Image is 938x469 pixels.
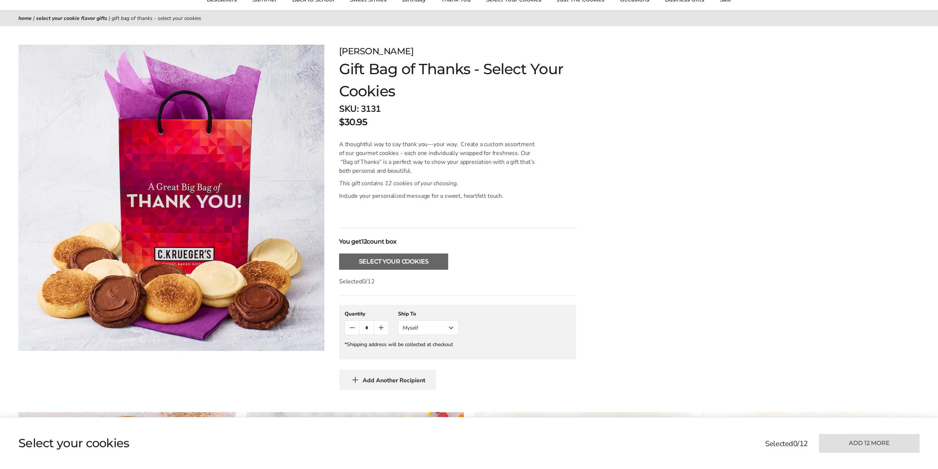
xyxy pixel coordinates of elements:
[33,15,35,22] span: |
[339,115,367,129] p: $30.95
[345,321,359,335] button: Count minus
[339,103,359,115] strong: SKU:
[793,439,798,449] span: 0
[362,238,367,245] span: 12
[398,310,458,317] div: Ship To
[374,321,388,335] button: Count plus
[339,192,541,200] p: Include your personalized message for a sweet, heartfelt touch.
[819,434,920,453] button: Add 12 more
[339,254,448,270] button: Select Your Cookies
[361,103,381,115] span: 3131
[339,237,397,246] strong: You get count box
[362,277,366,286] span: 0
[339,179,458,187] em: This gift contains 12 cookies of your choosing.
[345,310,389,317] div: Quantity
[18,15,32,22] a: Home
[363,377,425,384] span: Add Another Recipient
[339,277,576,286] p: Selected /
[339,370,436,390] button: Add Another Recipient
[339,45,576,58] p: [PERSON_NAME]
[359,321,374,335] input: Quantity
[109,15,110,22] span: |
[398,320,458,335] button: Myself
[765,438,808,449] p: Selected /
[36,15,107,22] a: Select Your Cookie Flavor Gifts
[112,15,201,22] span: Gift Bag of Thanks - Select Your Cookies
[345,341,571,348] div: *Shipping address will be collected at checkout
[339,140,541,175] p: A thoughtful way to say thank you—your way. Create a custom assortment of our gourmet cookies - e...
[799,439,808,449] span: 12
[18,14,920,23] nav: breadcrumbs
[367,277,375,286] span: 12
[339,58,576,102] h1: Gift Bag of Thanks - Select Your Cookies
[18,45,324,351] img: Gift Bag of Thanks - Select Your Cookies
[339,305,576,359] gfm-form: New recipient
